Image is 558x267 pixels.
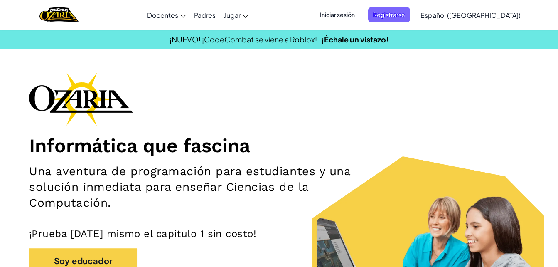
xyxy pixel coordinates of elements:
img: Ozaria branding logo [29,72,133,126]
span: Español ([GEOGRAPHIC_DATA]) [420,11,521,20]
h2: Una aventura de programación para estudiantes y una solución inmediata para enseñar Ciencias de l... [29,163,364,211]
a: Español ([GEOGRAPHIC_DATA]) [416,4,525,26]
img: Home [39,6,78,23]
a: Docentes [143,4,190,26]
a: ¡Échale un vistazo! [321,35,389,44]
span: Jugar [224,11,241,20]
p: ¡Prueba [DATE] mismo el capítulo 1 sin costo! [29,227,529,240]
button: Iniciar sesión [315,7,360,22]
span: Docentes [147,11,178,20]
a: Padres [190,4,220,26]
button: Registrarse [368,7,410,22]
h1: Informática que fascina [29,134,529,157]
a: Ozaria by CodeCombat logo [39,6,78,23]
span: ¡NUEVO! ¡CodeCombat se viene a Roblox! [170,35,317,44]
a: Jugar [220,4,252,26]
